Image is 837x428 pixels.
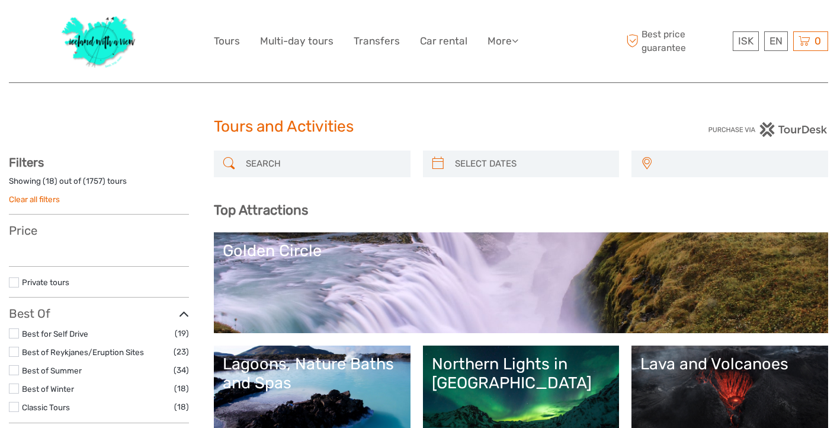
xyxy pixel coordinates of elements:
[241,154,405,174] input: SEARCH
[22,403,70,412] a: Classic Tours
[813,35,823,47] span: 0
[354,33,400,50] a: Transfers
[223,241,819,324] a: Golden Circle
[22,347,144,357] a: Best of Reykjanes/Eruption Sites
[174,400,189,414] span: (18)
[214,202,308,218] b: Top Attractions
[174,363,189,377] span: (34)
[214,33,240,50] a: Tours
[223,354,402,393] div: Lagoons, Nature Baths and Spas
[9,223,189,238] h3: Price
[708,122,828,137] img: PurchaseViaTourDesk.png
[260,33,333,50] a: Multi-day tours
[174,382,189,395] span: (18)
[738,35,753,47] span: ISK
[56,9,142,74] img: 1077-ca632067-b948-436b-9c7a-efe9894e108b_logo_big.jpg
[9,175,189,194] div: Showing ( ) out of ( ) tours
[450,154,614,174] input: SELECT DATES
[175,327,189,340] span: (19)
[640,354,819,373] div: Lava and Volcanoes
[223,241,819,260] div: Golden Circle
[9,155,44,170] strong: Filters
[420,33,467,50] a: Car rental
[46,175,54,187] label: 18
[623,28,730,54] span: Best price guarantee
[432,354,611,393] div: Northern Lights in [GEOGRAPHIC_DATA]
[22,366,82,375] a: Best of Summer
[764,31,788,51] div: EN
[174,345,189,359] span: (23)
[214,117,624,136] h1: Tours and Activities
[22,384,74,394] a: Best of Winter
[22,329,88,338] a: Best for Self Drive
[9,306,189,321] h3: Best Of
[488,33,518,50] a: More
[9,194,60,204] a: Clear all filters
[22,277,69,287] a: Private tours
[86,175,102,187] label: 1757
